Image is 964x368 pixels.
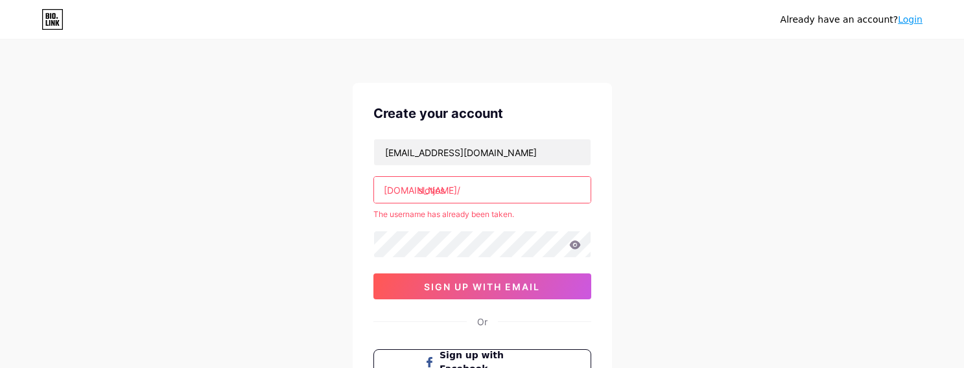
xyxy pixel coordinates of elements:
[373,209,591,220] div: The username has already been taken.
[781,13,923,27] div: Already have an account?
[384,183,460,197] div: [DOMAIN_NAME]/
[898,14,923,25] a: Login
[477,315,488,328] div: Or
[373,104,591,123] div: Create your account
[374,177,591,203] input: username
[373,273,591,299] button: sign up with email
[424,281,540,292] span: sign up with email
[374,139,591,165] input: Email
